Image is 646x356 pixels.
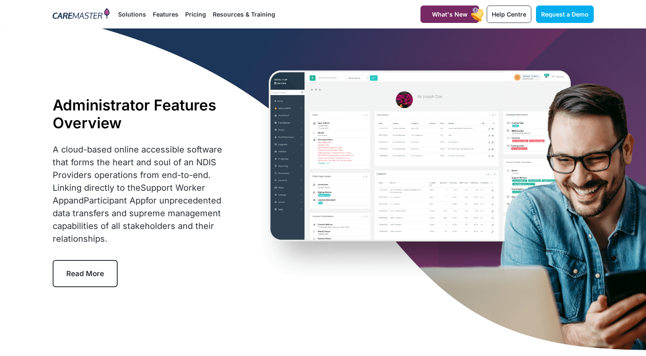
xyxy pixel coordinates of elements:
span: Help Centre [492,11,526,18]
span: A cloud-based online accessible software that forms the heart and soul of an NDIS Providers opera... [53,144,222,244]
h1: Administrator Features Overview [53,96,237,132]
a: Help Centre [487,6,531,23]
span: Read More [66,269,104,278]
span: What's New [432,11,468,18]
a: Request a Demo [536,6,594,23]
a: Read More [53,260,118,287]
span: Request a Demo [541,11,589,18]
a: Participant App [84,195,146,206]
a: What's New [420,6,479,23]
img: CareMaster Logo [53,8,110,21]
